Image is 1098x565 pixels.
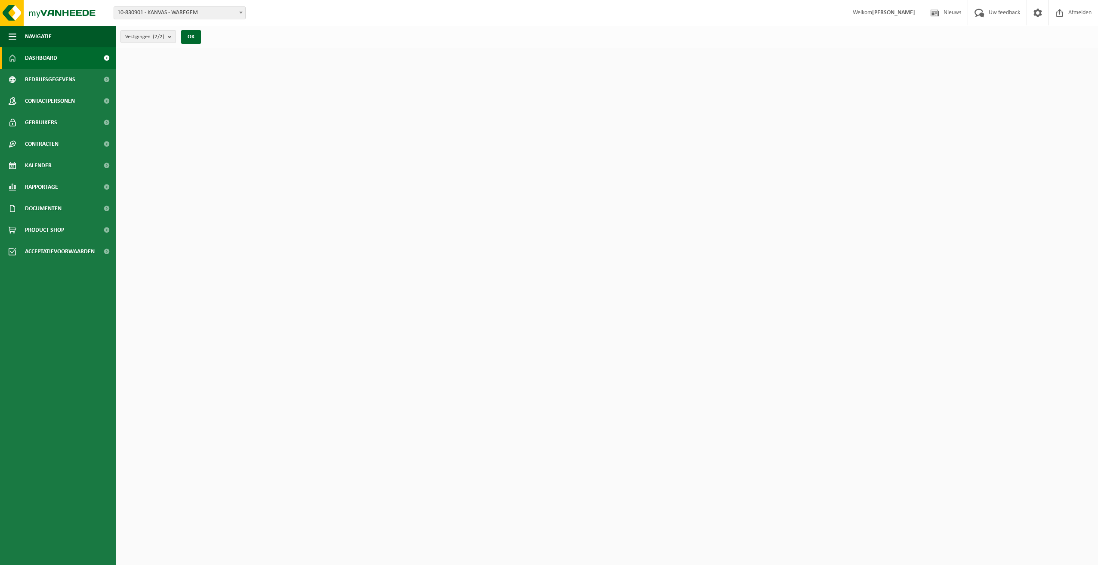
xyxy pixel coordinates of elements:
span: Vestigingen [125,31,164,43]
span: 10-830901 - KANVAS - WAREGEM [114,7,245,19]
span: Gebruikers [25,112,57,133]
button: Vestigingen(2/2) [120,30,176,43]
span: Documenten [25,198,62,219]
span: Dashboard [25,47,57,69]
span: Navigatie [25,26,52,47]
span: Kalender [25,155,52,176]
span: Rapportage [25,176,58,198]
span: Product Shop [25,219,64,241]
button: OK [181,30,201,44]
count: (2/2) [153,34,164,40]
span: Contracten [25,133,59,155]
span: Acceptatievoorwaarden [25,241,95,262]
span: Bedrijfsgegevens [25,69,75,90]
strong: [PERSON_NAME] [872,9,915,16]
span: 10-830901 - KANVAS - WAREGEM [114,6,246,19]
span: Contactpersonen [25,90,75,112]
